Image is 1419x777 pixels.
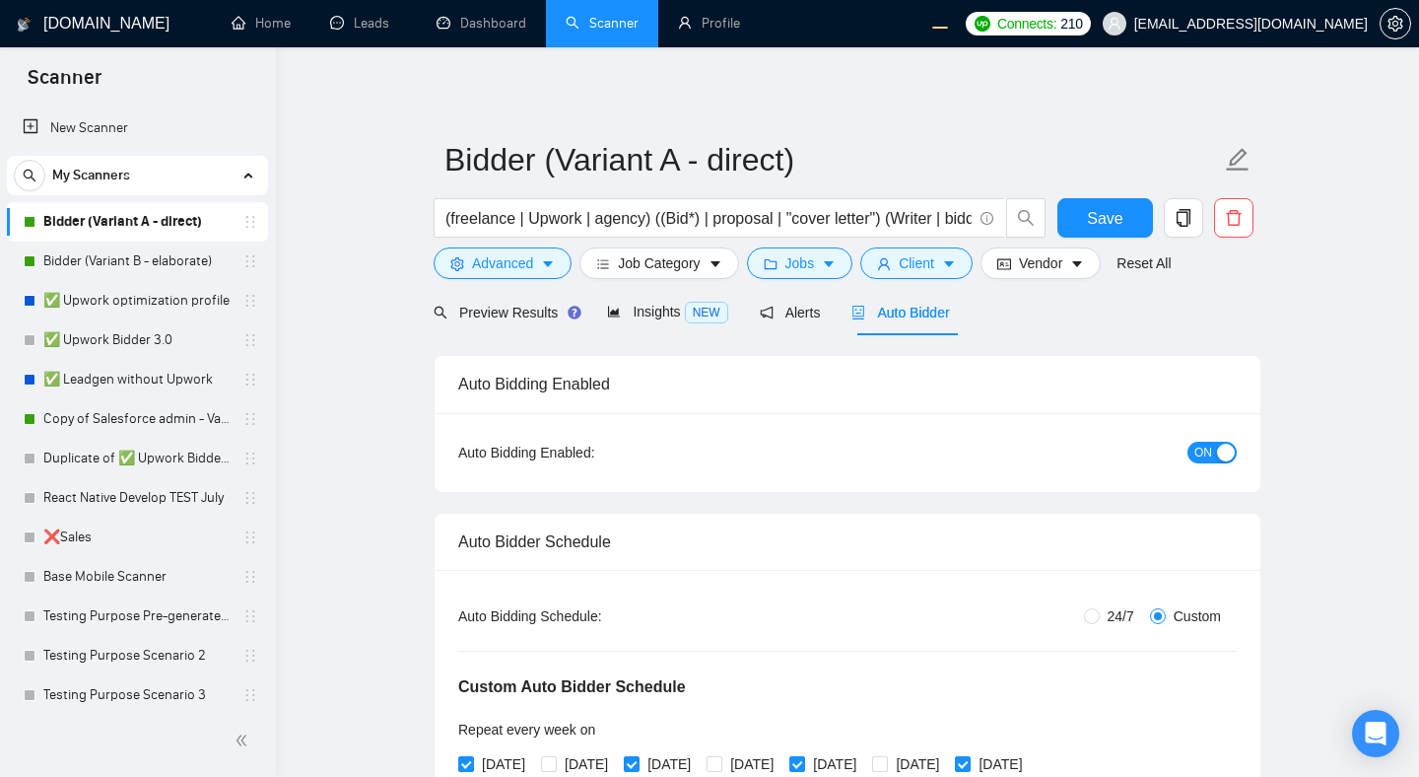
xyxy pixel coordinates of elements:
span: Auto Bidder [851,305,949,320]
span: Repeat every week on [458,722,595,738]
span: Jobs [785,252,815,274]
span: user [877,256,891,271]
span: Vendor [1019,252,1062,274]
span: double-left [235,731,254,750]
span: notification [760,306,774,319]
div: Auto Bidding Enabled [458,356,1237,412]
span: 24/7 [1100,605,1142,627]
span: My Scanners [52,156,130,195]
button: search [14,160,45,191]
div: Auto Bidding Schedule: [458,605,717,627]
span: bars [596,256,610,271]
button: setting [1380,8,1411,39]
span: holder [242,687,258,703]
span: [DATE] [474,753,533,775]
button: userClientcaret-down [860,247,973,279]
a: ✅ Leadgen without Upwork [43,360,231,399]
span: NEW [685,302,728,323]
div: Auto Bidder Schedule [458,514,1237,570]
input: Search Freelance Jobs... [445,206,972,231]
img: logo [17,9,31,40]
a: Bidder (Variant A - direct) [43,202,231,242]
span: holder [242,569,258,585]
button: settingAdvancedcaret-down [434,247,572,279]
span: setting [1381,16,1410,32]
span: user [1108,17,1121,31]
a: searchScanner [566,15,639,32]
button: Save [1057,198,1153,238]
a: React Native Develop TEST July [43,478,231,518]
span: caret-down [709,256,722,271]
span: setting [450,256,464,271]
span: copy [1165,209,1202,227]
span: Client [899,252,934,274]
span: [DATE] [640,753,699,775]
div: Auto Bidding Enabled: [458,442,717,463]
h5: Custom Auto Bidder Schedule [458,675,686,699]
span: holder [242,411,258,427]
a: New Scanner [23,108,252,148]
span: [DATE] [888,753,947,775]
a: userProfile [678,15,740,32]
span: idcard [997,256,1011,271]
span: holder [242,214,258,230]
a: dashboardDashboard [437,15,526,32]
span: holder [242,490,258,506]
span: delete [1215,209,1252,227]
span: holder [242,293,258,309]
a: Duplicate of ✅ Upwork Bidder 3.0 [43,439,231,478]
span: holder [242,530,258,545]
span: caret-down [822,256,836,271]
span: Preview Results [434,305,575,320]
span: [DATE] [805,753,864,775]
span: folder [764,256,777,271]
span: holder [242,648,258,664]
a: Testing Purpose Pre-generated 1 [43,597,231,636]
span: Job Category [618,252,700,274]
span: Alerts [760,305,821,320]
span: ON [1194,442,1212,463]
span: caret-down [1070,256,1084,271]
a: ✅ Upwork Bidder 3.0 [43,320,231,360]
span: holder [242,372,258,388]
li: New Scanner [7,108,268,148]
a: Base Mobile Scanner [43,557,231,597]
button: folderJobscaret-down [747,247,853,279]
span: robot [851,306,865,319]
input: Scanner name... [444,135,1221,184]
span: holder [242,253,258,269]
button: delete [1214,198,1253,238]
a: Testing Purpose Scenario 2 [43,636,231,675]
a: setting [1380,16,1411,32]
span: Save [1087,206,1122,231]
span: Scanner [12,63,117,105]
span: holder [242,451,258,466]
span: area-chart [607,305,621,318]
a: Bidder (Variant B - elaborate) [43,242,231,281]
span: search [1007,209,1045,227]
button: idcardVendorcaret-down [980,247,1101,279]
a: Testing Purpose Scenario 3 [43,675,231,715]
button: search [1006,198,1046,238]
span: Advanced [472,252,533,274]
img: upwork-logo.png [975,16,990,32]
span: caret-down [942,256,956,271]
span: holder [242,332,258,348]
span: Connects: [997,13,1056,35]
a: messageLeads [330,15,397,32]
div: Tooltip anchor [566,304,583,321]
span: caret-down [541,256,555,271]
span: edit [1225,147,1250,173]
a: ❌Sales [43,518,231,557]
span: holder [242,608,258,624]
div: Open Intercom Messenger [1352,710,1399,757]
button: copy [1164,198,1203,238]
a: homeHome [232,15,291,32]
span: Insights [607,304,727,319]
a: Copy of Salesforce admin - Variant A [43,399,231,439]
span: [DATE] [722,753,781,775]
span: [DATE] [557,753,616,775]
span: [DATE] [971,753,1030,775]
span: search [15,169,44,182]
span: 210 [1060,13,1082,35]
